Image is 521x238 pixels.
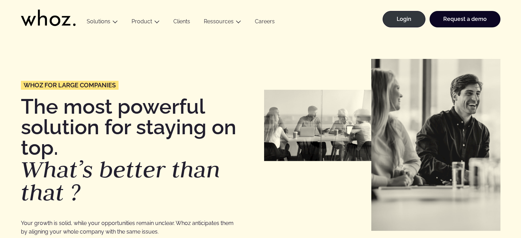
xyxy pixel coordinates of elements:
button: Product [125,18,166,27]
h1: The most powerful solution for staying on top. [21,96,257,204]
button: Solutions [80,18,125,27]
a: Login [383,11,425,27]
a: Request a demo [430,11,500,27]
a: Product [132,18,152,25]
span: Whoz for Large companies [24,82,116,88]
a: Careers [248,18,282,27]
a: Ressources [204,18,234,25]
p: Your growth is solid, while your opportunities remain unclear. Whoz anticipates them by aligning ... [21,219,234,236]
a: Clients [166,18,197,27]
button: Ressources [197,18,248,27]
em: What’s better than that ? [21,154,220,208]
